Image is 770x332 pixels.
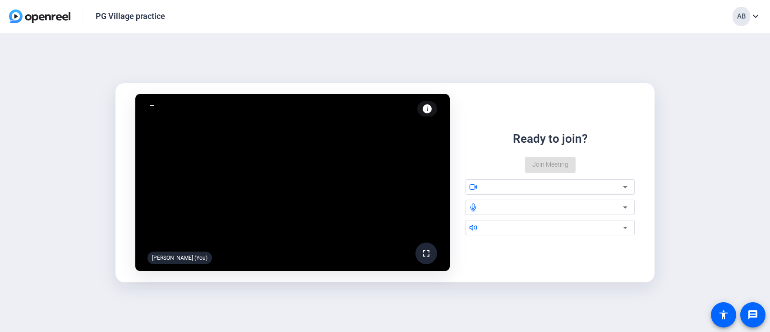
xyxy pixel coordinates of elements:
[148,252,212,264] div: [PERSON_NAME] (You)
[421,248,432,259] mat-icon: fullscreen
[422,103,433,114] mat-icon: info
[9,9,70,23] img: OpenReel logo
[733,7,750,26] div: AB
[750,11,761,22] mat-icon: expand_more
[718,309,729,320] mat-icon: accessibility
[513,130,588,148] div: Ready to join?
[96,11,165,22] div: PG Village practice
[747,309,758,320] mat-icon: message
